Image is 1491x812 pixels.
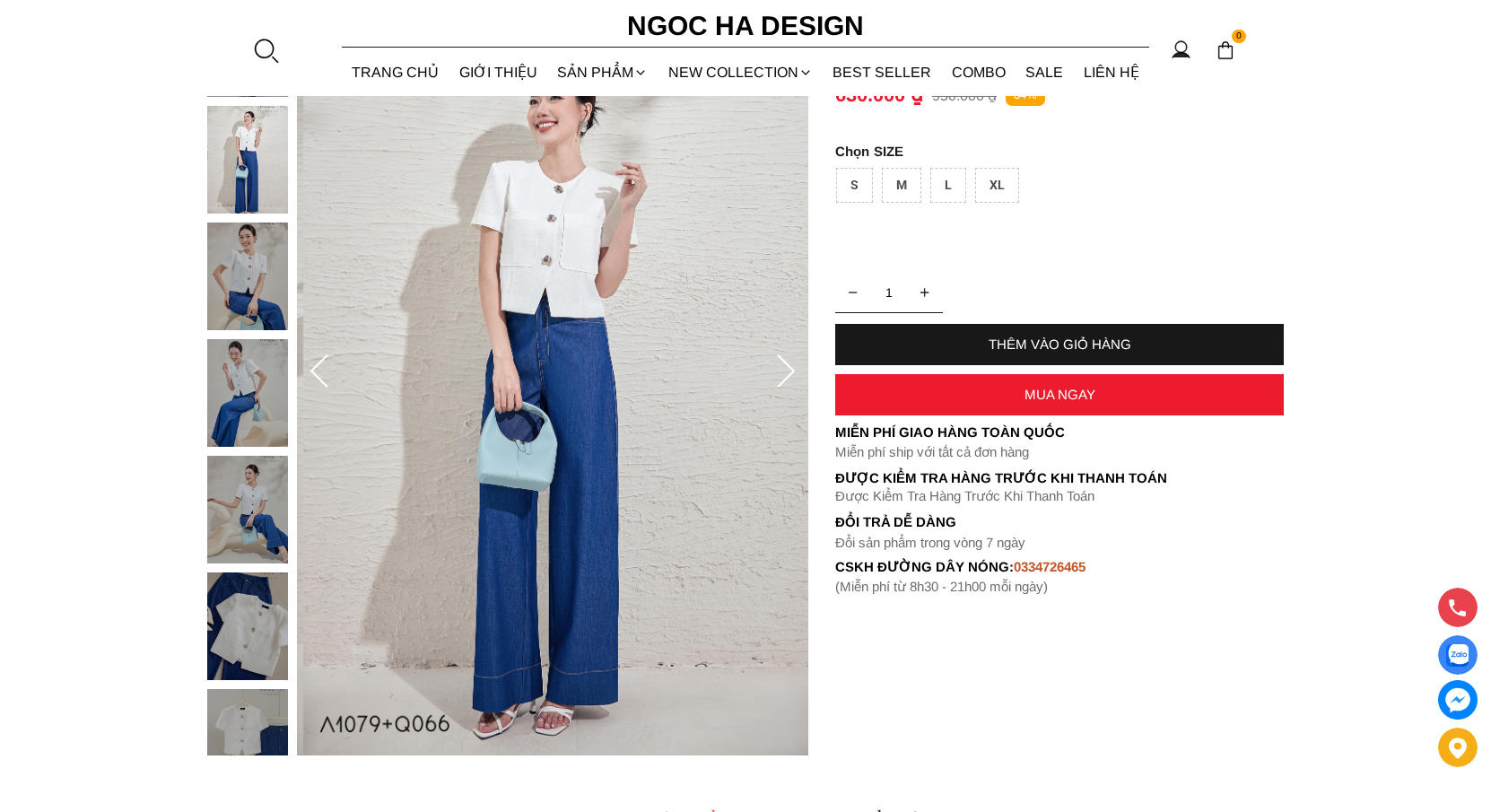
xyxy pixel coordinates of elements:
[942,48,1016,96] a: Combo
[547,48,658,96] div: SẢN PHẨM
[835,275,943,310] input: Quantity input
[1016,48,1074,96] a: SALE
[835,514,1284,529] h6: Đổi trả dễ dàng
[1216,40,1235,60] img: img-CART-ICON-ksit0nf1
[1438,680,1478,720] a: messenger
[207,223,288,330] img: Kelly Pants_ Quần Bò Suông Màu Xanh Q066_mini_2
[207,106,288,214] img: Kelly Pants_ Quần Bò Suông Màu Xanh Q066_mini_1
[835,144,1284,159] p: SIZE
[882,168,921,203] div: M
[835,579,1048,594] font: (Miễn phí từ 8h30 - 21h00 mỗi ngày)
[1074,48,1150,96] a: LIÊN HỆ
[1438,635,1478,675] a: Display image
[835,470,1284,486] p: Được Kiểm Tra Hàng Trước Khi Thanh Toán
[835,387,1284,402] div: MUA NGAY
[835,535,1025,550] font: Đổi sản phẩm trong vòng 7 ngày
[1232,30,1246,44] span: 0
[207,572,288,680] img: Kelly Pants_ Quần Bò Suông Màu Xanh Q066_mini_5
[835,488,1284,504] p: Được Kiểm Tra Hàng Trước Khi Thanh Toán
[823,48,942,96] a: BEST SELLER
[930,168,966,203] div: L
[611,4,880,48] a: Ngoc Ha Design
[1446,644,1469,667] img: Display image
[835,444,1029,459] font: Miễn phí ship với tất cả đơn hàng
[1014,559,1086,574] font: 0334726465
[835,559,1014,574] font: cskh đường dây nóng:
[207,689,288,797] img: Kelly Pants_ Quần Bò Suông Màu Xanh Q066_mini_6
[835,336,1284,352] div: THÊM VÀO GIỎ HÀNG
[342,48,449,96] a: TRANG CHỦ
[449,48,548,96] a: GIỚI THIỆU
[207,456,288,563] img: Kelly Pants_ Quần Bò Suông Màu Xanh Q066_mini_4
[836,168,873,203] div: S
[975,168,1019,203] div: XL
[835,424,1065,440] font: Miễn phí giao hàng toàn quốc
[207,339,288,447] img: Kelly Pants_ Quần Bò Suông Màu Xanh Q066_mini_3
[658,48,824,96] a: NEW COLLECTION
